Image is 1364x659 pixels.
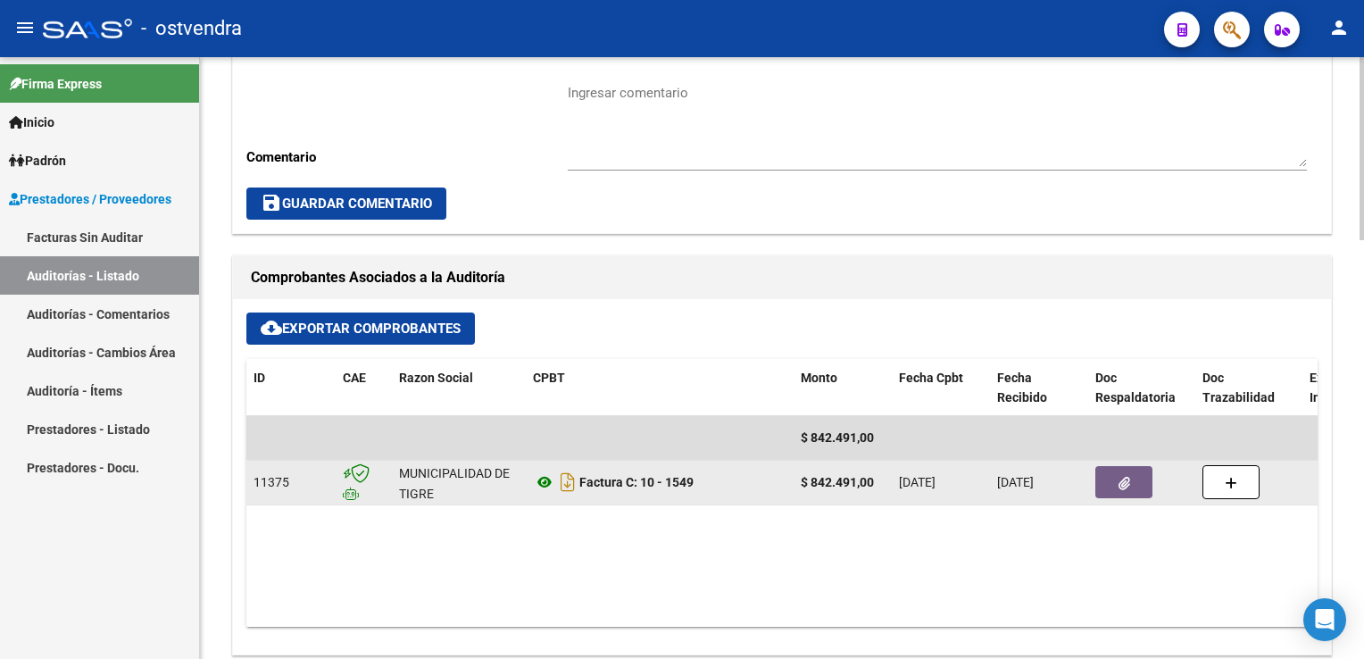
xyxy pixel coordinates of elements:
mat-icon: menu [14,17,36,38]
span: CPBT [533,371,565,385]
datatable-header-cell: CAE [336,359,392,418]
mat-icon: person [1328,17,1350,38]
i: Descargar documento [556,468,579,496]
span: Doc Respaldatoria [1095,371,1176,405]
span: Monto [801,371,837,385]
span: - ostvendra [141,9,242,48]
span: Fecha Cpbt [899,371,963,385]
mat-icon: cloud_download [261,317,282,338]
span: Padrón [9,151,66,171]
datatable-header-cell: Fecha Recibido [990,359,1088,418]
span: Guardar Comentario [261,196,432,212]
span: Doc Trazabilidad [1202,371,1275,405]
datatable-header-cell: Razon Social [392,359,526,418]
span: [DATE] [899,475,936,489]
button: Exportar Comprobantes [246,313,475,345]
span: $ 842.491,00 [801,430,874,445]
strong: Factura C: 10 - 1549 [579,475,694,489]
div: Open Intercom Messenger [1303,598,1346,641]
datatable-header-cell: Monto [794,359,892,418]
datatable-header-cell: Doc Trazabilidad [1195,359,1302,418]
span: 11375 [254,475,289,489]
mat-icon: save [261,192,282,213]
span: Prestadores / Proveedores [9,189,171,209]
span: Razon Social [399,371,473,385]
span: CAE [343,371,366,385]
datatable-header-cell: Fecha Cpbt [892,359,990,418]
datatable-header-cell: ID [246,359,336,418]
button: Guardar Comentario [246,188,446,220]
strong: $ 842.491,00 [801,475,874,489]
span: Inicio [9,113,54,132]
p: Comentario [246,147,568,167]
span: ID [254,371,265,385]
h1: Comprobantes Asociados a la Auditoría [251,263,1313,292]
span: Firma Express [9,74,102,94]
span: [DATE] [997,475,1034,489]
div: MUNICIPALIDAD DE TIGRE [399,463,519,505]
datatable-header-cell: CPBT [526,359,794,418]
span: Exportar Comprobantes [261,321,461,337]
span: Fecha Recibido [997,371,1047,405]
datatable-header-cell: Doc Respaldatoria [1088,359,1195,418]
span: Expte. Interno [1310,371,1351,405]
